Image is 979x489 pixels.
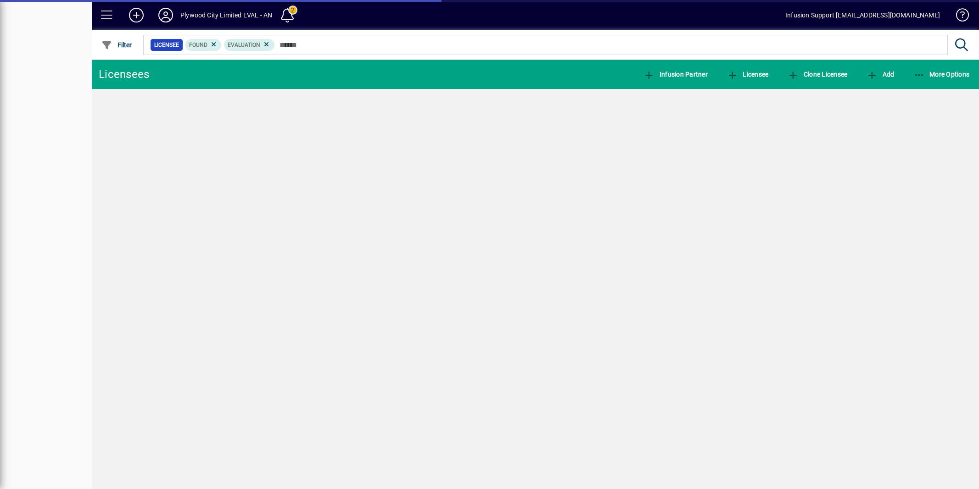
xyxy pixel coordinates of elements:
button: Filter [99,37,134,53]
button: Profile [151,7,180,23]
span: Found [189,42,207,48]
span: Clone Licensee [788,71,847,78]
div: Plywood City Limited EVAL - AN [180,8,272,22]
button: Licensee [725,66,771,83]
span: Evaluation [228,42,260,48]
button: Infusion Partner [641,66,710,83]
mat-chip: Found Status: Found [185,39,222,51]
span: Licensee [727,71,769,78]
button: Add [122,7,151,23]
mat-chip: License Type: Evaluation [224,39,274,51]
button: Add [864,66,896,83]
span: Infusion Partner [643,71,708,78]
button: Clone Licensee [785,66,850,83]
span: Licensee [154,40,179,50]
span: Filter [101,41,132,49]
button: More Options [912,66,972,83]
div: Infusion Support [EMAIL_ADDRESS][DOMAIN_NAME] [785,8,940,22]
span: Add [867,71,894,78]
div: Licensees [99,67,149,82]
a: Knowledge Base [949,2,968,32]
span: More Options [914,71,970,78]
